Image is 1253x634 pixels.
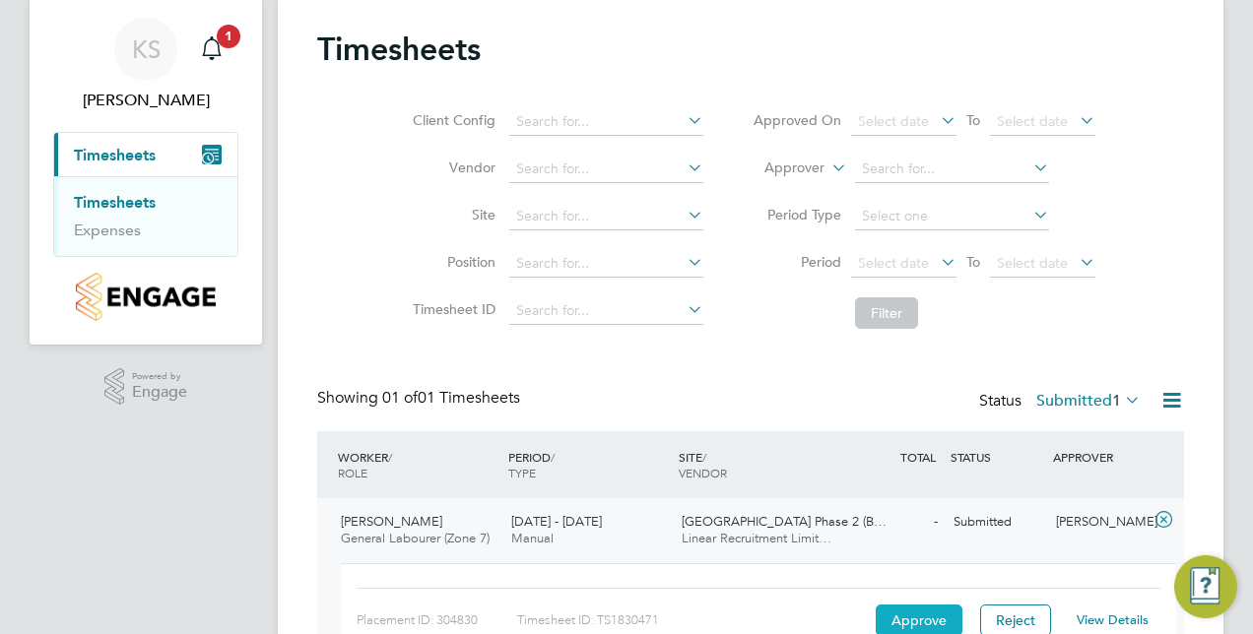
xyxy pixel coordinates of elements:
[382,388,418,408] span: 01 of
[132,36,161,62] span: KS
[53,273,238,321] a: Go to home page
[333,439,503,490] div: WORKER
[1112,391,1121,411] span: 1
[132,368,187,385] span: Powered by
[858,112,929,130] span: Select date
[54,133,237,176] button: Timesheets
[53,18,238,112] a: KS[PERSON_NAME]
[509,156,703,183] input: Search for...
[843,506,946,539] div: -
[946,439,1048,475] div: STATUS
[511,530,554,546] span: Manual
[76,273,215,321] img: countryside-properties-logo-retina.png
[960,107,986,133] span: To
[104,368,188,406] a: Powered byEngage
[855,203,1049,230] input: Select one
[388,449,392,465] span: /
[682,530,831,546] span: Linear Recruitment Limit…
[674,439,844,490] div: SITE
[753,253,841,271] label: Period
[858,254,929,272] span: Select date
[509,297,703,325] input: Search for...
[508,465,536,480] span: TYPE
[407,300,495,318] label: Timesheet ID
[407,253,495,271] label: Position
[997,112,1068,130] span: Select date
[1048,506,1151,539] div: [PERSON_NAME]
[509,203,703,230] input: Search for...
[382,388,520,408] span: 01 Timesheets
[997,254,1068,272] span: Select date
[1077,611,1149,628] a: View Details
[1036,391,1141,411] label: Submitted
[679,465,727,480] span: VENDOR
[217,25,240,48] span: 1
[511,513,602,530] span: [DATE] - [DATE]
[74,193,156,212] a: Timesheets
[341,530,490,546] span: General Labourer (Zone 7)
[317,30,481,69] h2: Timesheets
[338,465,367,480] span: ROLE
[736,158,824,178] label: Approver
[407,206,495,223] label: Site
[192,18,231,81] a: 1
[74,146,156,164] span: Timesheets
[753,206,841,223] label: Period Type
[132,384,187,401] span: Engage
[900,449,936,465] span: TOTAL
[979,388,1145,415] div: Status
[960,249,986,275] span: To
[317,388,524,409] div: Showing
[509,250,703,278] input: Search for...
[551,449,555,465] span: /
[753,111,841,129] label: Approved On
[1048,439,1151,475] div: APPROVER
[946,506,1048,539] div: Submitted
[682,513,887,530] span: [GEOGRAPHIC_DATA] Phase 2 (B…
[407,158,495,176] label: Vendor
[74,221,141,239] a: Expenses
[855,297,918,329] button: Filter
[53,89,238,112] span: Keith Smith
[341,513,442,530] span: [PERSON_NAME]
[702,449,706,465] span: /
[509,108,703,136] input: Search for...
[503,439,674,490] div: PERIOD
[1174,555,1237,618] button: Engage Resource Center
[54,176,237,256] div: Timesheets
[407,111,495,129] label: Client Config
[855,156,1049,183] input: Search for...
